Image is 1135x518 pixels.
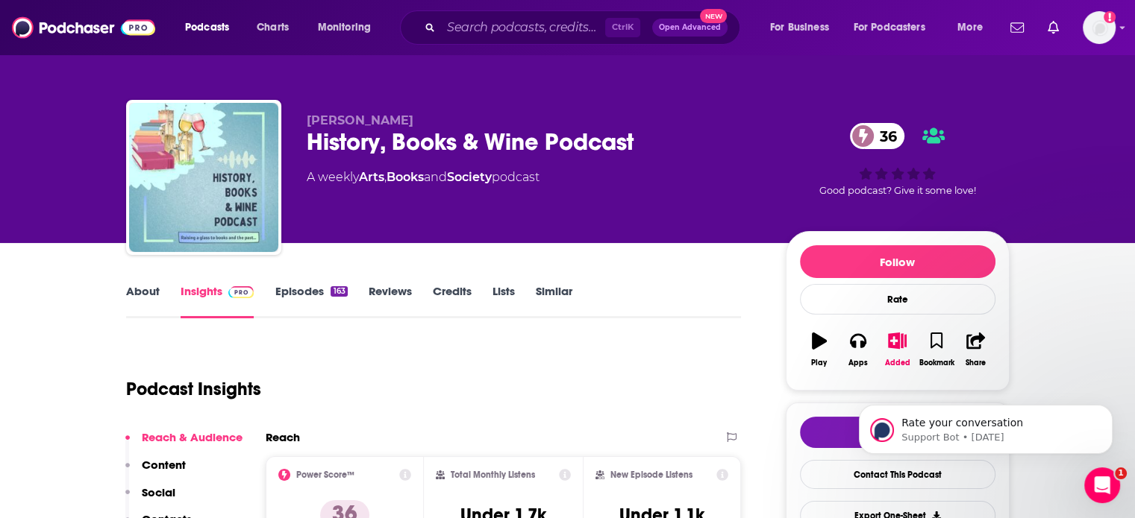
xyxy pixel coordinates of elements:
button: Play [800,323,839,376]
button: Social [125,485,175,513]
a: Charts [247,16,298,40]
a: About [126,284,160,318]
button: tell me why sparkleTell Me Why [800,417,995,448]
div: A weekly podcast [307,168,540,186]
span: Charts [257,17,289,38]
div: Bookmark [919,359,954,367]
a: Books [387,170,424,184]
button: open menu [175,16,248,40]
div: Apps [848,359,868,367]
button: Apps [839,323,878,376]
h2: Power Score™ [296,470,354,480]
a: Arts [359,170,384,184]
span: Open Advanced [659,24,721,31]
h2: Reach [266,430,300,444]
a: Similar [536,284,572,318]
button: open menu [307,16,390,40]
button: Open AdvancedNew [652,19,728,37]
button: Bookmark [917,323,956,376]
a: Society [447,170,492,184]
button: Show profile menu [1083,11,1116,44]
img: Podchaser - Follow, Share and Rate Podcasts [12,13,155,42]
span: Ctrl K [605,18,640,37]
span: For Business [770,17,829,38]
a: Credits [433,284,472,318]
a: Reviews [369,284,412,318]
h2: Total Monthly Listens [451,470,535,480]
span: [PERSON_NAME] [307,113,413,127]
div: Search podcasts, credits, & more... [414,10,754,45]
div: Play [811,359,827,367]
span: and [424,170,447,184]
img: Podchaser Pro [228,286,254,298]
h1: Podcast Insights [126,378,261,400]
button: Added [878,323,916,376]
div: Share [966,359,986,367]
div: 163 [331,286,347,297]
a: Contact This Podcast [800,460,995,489]
button: Follow [800,245,995,278]
span: For Podcasters [854,17,925,38]
div: Rate [800,284,995,315]
span: Logged in as madeleinelbrownkensington [1083,11,1116,44]
iframe: Intercom notifications message [837,373,1135,478]
img: User Profile [1083,11,1116,44]
a: Episodes163 [275,284,347,318]
p: Social [142,485,175,499]
span: Podcasts [185,17,229,38]
svg: Add a profile image [1104,11,1116,23]
span: 36 [865,123,904,149]
a: Show notifications dropdown [1042,15,1065,40]
span: Good podcast? Give it some love! [819,185,976,196]
span: More [957,17,983,38]
p: Content [142,458,186,472]
a: 36 [850,123,904,149]
iframe: Intercom live chat [1084,467,1120,503]
span: New [700,9,727,23]
a: Show notifications dropdown [1004,15,1030,40]
button: open menu [947,16,1001,40]
img: History, Books & Wine Podcast [129,103,278,252]
button: open menu [760,16,848,40]
input: Search podcasts, credits, & more... [441,16,605,40]
span: Monitoring [318,17,371,38]
button: open menu [844,16,947,40]
span: , [384,170,387,184]
a: Lists [493,284,515,318]
div: Added [885,359,910,367]
h2: New Episode Listens [610,470,692,480]
div: 36Good podcast? Give it some love! [786,113,1010,206]
a: InsightsPodchaser Pro [181,284,254,318]
button: Reach & Audience [125,430,243,458]
button: Content [125,458,186,485]
button: Share [956,323,995,376]
span: 1 [1115,467,1127,479]
p: Reach & Audience [142,430,243,444]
